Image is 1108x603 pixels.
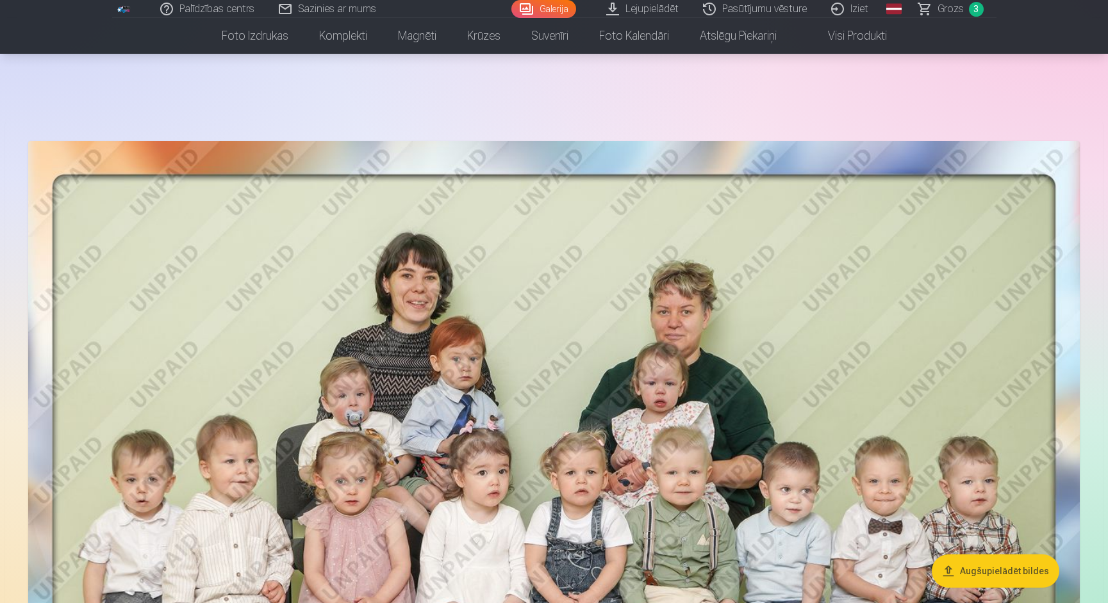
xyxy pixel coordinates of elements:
[684,18,792,54] a: Atslēgu piekariņi
[792,18,902,54] a: Visi produkti
[206,18,304,54] a: Foto izdrukas
[304,18,383,54] a: Komplekti
[117,5,131,13] img: /fa1
[516,18,584,54] a: Suvenīri
[969,2,984,17] span: 3
[452,18,516,54] a: Krūzes
[383,18,452,54] a: Magnēti
[584,18,684,54] a: Foto kalendāri
[932,554,1059,588] button: Augšupielādēt bildes
[938,1,964,17] span: Grozs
